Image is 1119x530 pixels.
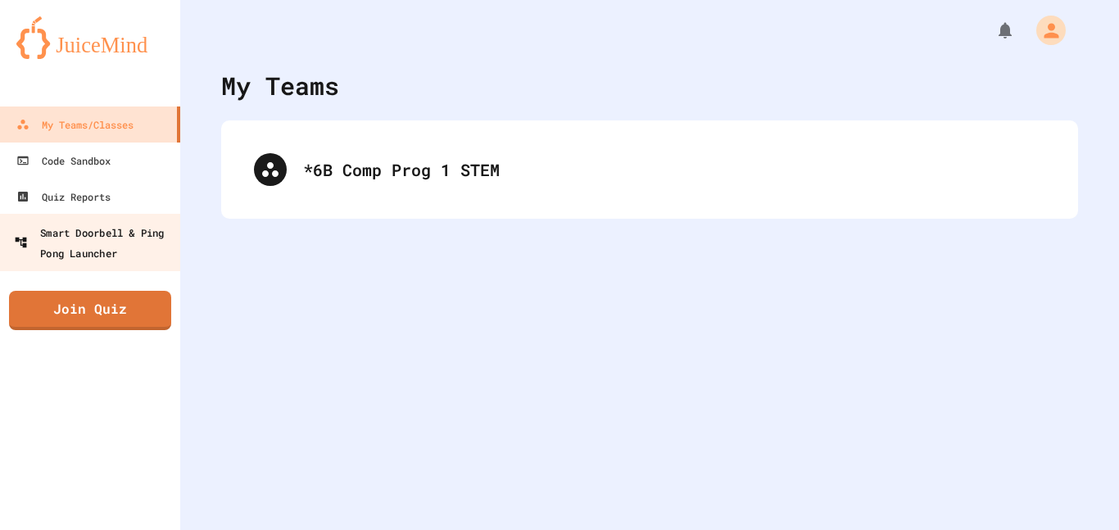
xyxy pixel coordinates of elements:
a: Join Quiz [9,291,171,330]
div: *6B Comp Prog 1 STEM [303,157,1045,182]
div: My Teams/Classes [16,115,134,134]
img: logo-orange.svg [16,16,164,59]
div: My Notifications [965,16,1019,44]
div: My Account [1019,11,1070,49]
div: *6B Comp Prog 1 STEM [238,137,1062,202]
div: My Teams [221,67,339,104]
div: Smart Doorbell & Ping Pong Launcher [14,222,176,262]
div: Code Sandbox [16,151,111,170]
div: Quiz Reports [16,187,111,206]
